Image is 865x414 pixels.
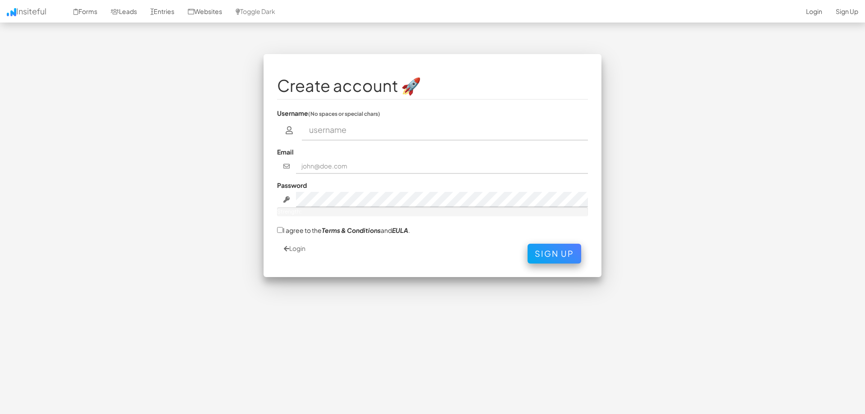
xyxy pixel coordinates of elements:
[277,181,307,190] label: Password
[277,147,294,156] label: Email
[277,77,588,95] h1: Create account 🚀
[308,110,380,117] small: (No spaces or special chars)
[277,227,283,233] input: I agree to theTerms & ConditionsandEULA.
[392,226,408,234] a: EULA
[528,244,581,264] button: Sign Up
[322,226,381,234] a: Terms & Conditions
[277,225,410,235] label: I agree to the and .
[296,159,588,174] input: john@doe.com
[302,120,588,141] input: username
[7,8,16,16] img: icon.png
[277,109,380,118] label: Username
[284,244,305,252] a: Login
